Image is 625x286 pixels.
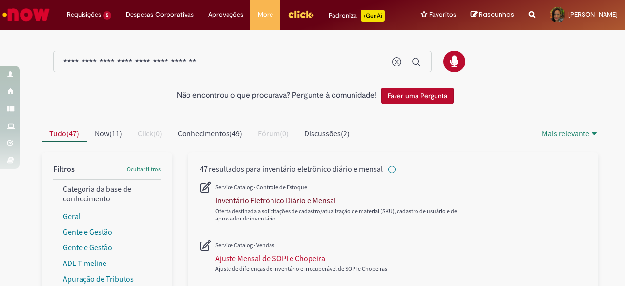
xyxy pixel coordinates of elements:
p: +GenAi [361,10,385,22]
div: Padroniza [329,10,385,22]
span: Favoritos [429,10,456,20]
span: Aprovações [208,10,243,20]
img: ServiceNow [1,5,51,24]
span: 5 [103,11,111,20]
button: Fazer uma Pergunta [381,88,454,104]
span: Requisições [67,10,101,20]
img: click_logo_yellow_360x200.png [288,7,314,22]
span: Despesas Corporativas [126,10,194,20]
a: Rascunhos [471,10,514,20]
span: More [258,10,273,20]
span: [PERSON_NAME] [568,10,618,19]
span: Rascunhos [479,10,514,19]
h2: Não encontrou o que procurava? Pergunte à comunidade! [177,91,376,100]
